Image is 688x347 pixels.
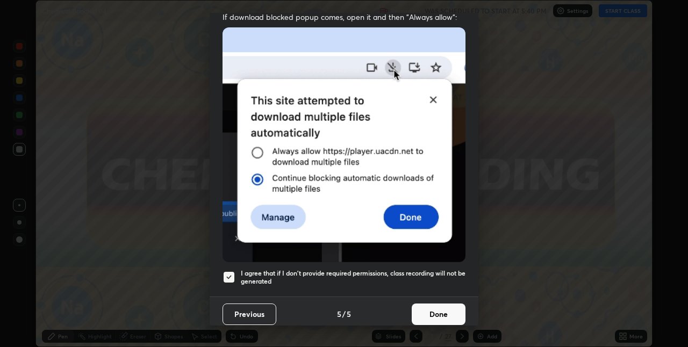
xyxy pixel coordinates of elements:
[347,308,351,320] h4: 5
[241,269,465,286] h5: I agree that if I don't provide required permissions, class recording will not be generated
[342,308,346,320] h4: /
[412,303,465,325] button: Done
[337,308,341,320] h4: 5
[223,12,465,22] span: If download blocked popup comes, open it and then "Always allow":
[223,27,465,262] img: downloads-permission-blocked.gif
[223,303,276,325] button: Previous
